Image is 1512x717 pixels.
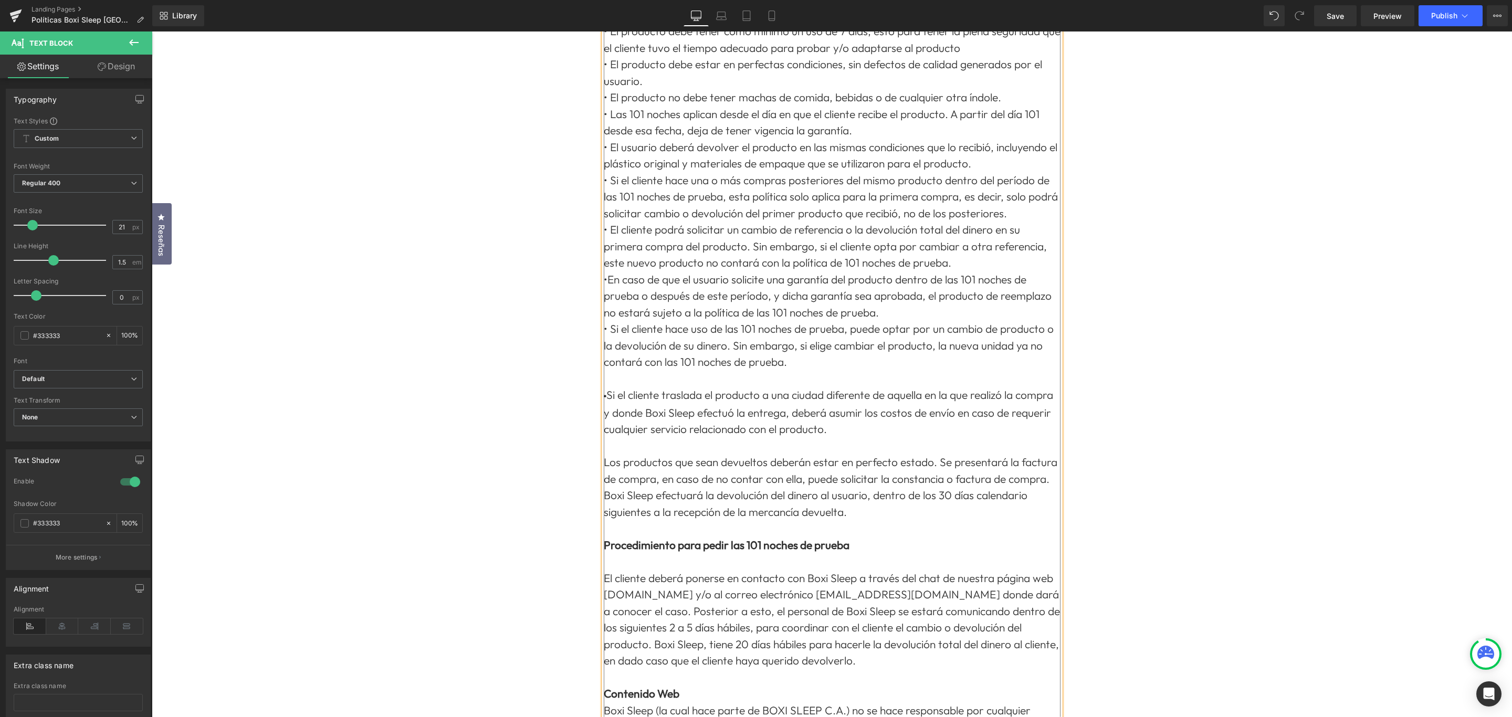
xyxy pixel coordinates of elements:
[6,545,150,570] button: More settings
[22,375,45,384] i: Default
[14,117,143,125] div: Text Styles
[452,241,900,288] span: •En caso de que el usuario solicite una garantía del producto dentro de las 101 noches de prueba ...
[452,360,455,370] span: •
[31,5,152,14] a: Landing Pages
[14,606,143,613] div: Alignment
[22,179,61,187] b: Regular 400
[22,413,38,421] b: None
[684,5,709,26] a: Desktop
[452,540,908,636] span: El cliente deberá ponerse en contacto con Boxi Sleep a través del chat de nuestra página web [DOM...
[33,330,100,341] input: Color
[452,142,906,188] span: • Si el cliente hace una o más compras posteriores del mismo producto dentro del período de las 1...
[33,518,100,529] input: Color
[14,89,57,104] div: Typography
[1431,12,1457,20] span: Publish
[117,514,142,532] div: %
[1361,5,1414,26] a: Preview
[452,290,902,337] span: • Si el cliente hace uso de las 101 noches de prueba, puede optar por un cambio de producto o la ...
[1264,5,1285,26] button: Undo
[452,655,528,669] strong: Contenido Web
[31,16,132,24] span: Políticas Boxi Sleep [GEOGRAPHIC_DATA]
[14,500,143,508] div: Shadow Color
[172,11,197,20] span: Library
[452,59,849,72] span: • El producto no debe tener machas de comida, bebidas o de cualquier otra índole.
[1476,681,1501,707] div: Open Intercom Messenger
[14,578,49,593] div: Alignment
[1373,10,1402,22] span: Preview
[1327,10,1344,22] span: Save
[1419,5,1483,26] button: Publish
[14,242,143,250] div: Line Height
[78,55,154,78] a: Design
[132,294,141,301] span: px
[132,224,141,230] span: px
[14,357,143,365] div: Font
[56,553,98,562] p: More settings
[734,5,759,26] a: Tablet
[452,191,895,238] span: • El cliente podrá solicitar un cambio de referencia o la devolución total del dinero en su prime...
[117,326,142,345] div: %
[14,655,73,670] div: Extra class name
[14,397,143,404] div: Text Transform
[14,207,143,215] div: Font Size
[452,76,888,106] span: • Las 101 noches aplican desde el día en que el cliente recibe el producto. A partir del día 101 ...
[152,5,204,26] a: New Library
[1289,5,1310,26] button: Redo
[14,477,110,488] div: Enable
[452,109,906,139] span: • El usuario deberá devolver el producto en las mismas condiciones que lo recibió, incluyendo el ...
[3,193,16,225] span: Reseñas
[1487,5,1508,26] button: More
[709,5,734,26] a: Laptop
[14,278,143,285] div: Letter Spacing
[14,682,143,690] div: Extra class name
[14,450,60,465] div: Text Shadow
[14,163,143,170] div: Font Weight
[35,134,59,143] b: Custom
[759,5,784,26] a: Mobile
[452,424,906,487] span: Los productos que sean devueltos deberán estar en perfecto estado. Se presentará la factura de co...
[132,259,141,266] span: em
[452,26,890,56] span: • El producto debe estar en perfectas condiciones, sin defectos de calidad generados por el usuario.
[29,39,73,47] span: Text Block
[14,313,143,320] div: Text Color
[452,507,698,520] strong: Procedimiento para pedir las 101 noches de prueba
